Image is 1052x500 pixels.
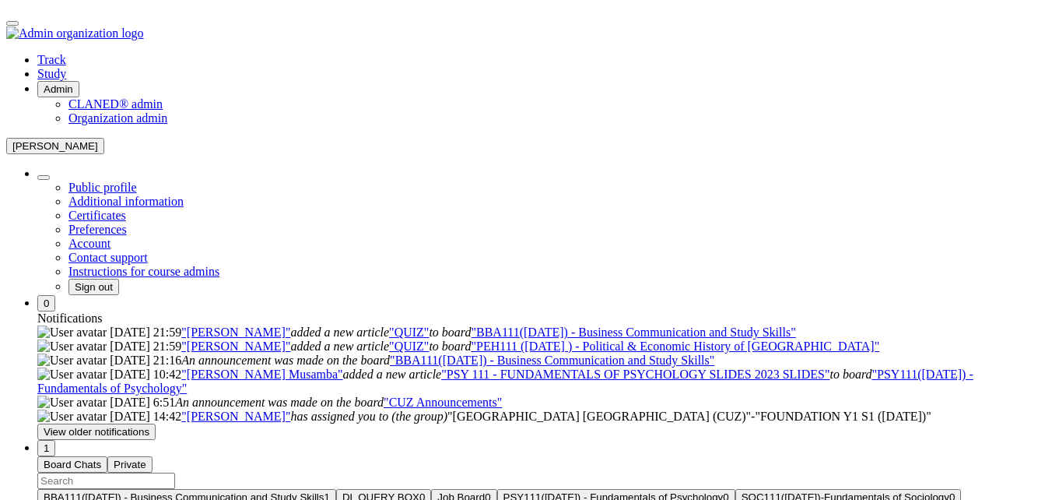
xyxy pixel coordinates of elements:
[37,81,79,97] button: Admin
[68,237,110,250] span: Account
[68,195,184,208] span: Additional information
[471,326,795,339] a: "BBA111([DATE]) - Business Communication and Study Skills"
[37,473,175,489] input: Search
[37,354,107,368] img: User avatar
[37,312,1046,326] div: Notifications
[68,209,126,222] span: Certificates
[389,340,429,353] a: "QUIZ"
[68,251,148,264] span: Contact support
[68,265,219,278] span: Instructions for course admins
[181,368,342,381] a: "[PERSON_NAME] Musamba"
[429,326,471,339] i: to board
[110,326,181,339] span: [DATE] 21:59
[110,354,181,367] span: [DATE] 21:16
[68,111,167,125] a: Organization admin
[37,368,107,382] img: User avatar
[68,97,163,111] a: CLANED® admin
[389,326,429,339] a: "QUIZ"
[37,424,156,440] button: View older notifications
[107,456,152,473] button: Private
[290,326,389,339] i: added a new article
[343,368,442,381] i: added a new article
[12,140,98,152] span: [PERSON_NAME]
[110,340,181,353] span: [DATE] 21:59
[290,410,447,423] i: has assigned you to (the group)
[429,340,471,353] i: to board
[37,456,107,473] button: Board Chats
[110,396,175,409] span: [DATE] 6:51
[6,26,144,40] img: Admin organization logo
[751,410,755,423] i: -
[390,354,714,367] a: "BBA111([DATE]) - Business Communication and Study Skills"
[37,340,107,354] img: User avatar
[37,368,973,395] a: "PSY111([DATE]) - Fundamentals of Psychology"
[37,53,66,66] a: Track
[37,410,107,424] img: User avatar
[175,396,384,409] i: An announcement was made on the board
[290,340,389,353] i: added a new article
[181,340,290,353] a: "[PERSON_NAME]"
[6,138,104,154] button: [PERSON_NAME]
[68,223,127,236] span: Preferences
[384,396,502,409] a: "CUZ Announcements"
[37,67,66,80] a: Study
[37,396,107,410] img: User avatar
[44,442,49,454] span: 1
[75,281,113,293] span: Sign out
[44,298,49,309] span: 0
[44,83,73,95] span: Admin
[68,181,137,194] span: Public profile
[37,326,107,340] img: User avatar
[181,326,290,339] a: "[PERSON_NAME]"
[37,295,55,312] button: 0
[471,340,879,353] a: "PEH111 ([DATE] ) - Political & Economic History of [GEOGRAPHIC_DATA]"
[181,410,290,423] a: "[PERSON_NAME]"
[447,410,751,423] span: Cavendish University Zambia (CUZ)
[441,368,829,381] a: "PSY 111 - FUNDAMENTALS OF PSYCHOLOGY SLIDES 2023 SLIDES"
[829,368,871,381] i: to board
[110,410,181,423] span: [DATE] 14:42
[110,368,181,381] span: [DATE] 10:42
[37,440,55,456] button: 1
[755,410,931,423] span: FOUNDATION Y1 S1 (JUL)
[181,354,390,367] i: An announcement was made on the board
